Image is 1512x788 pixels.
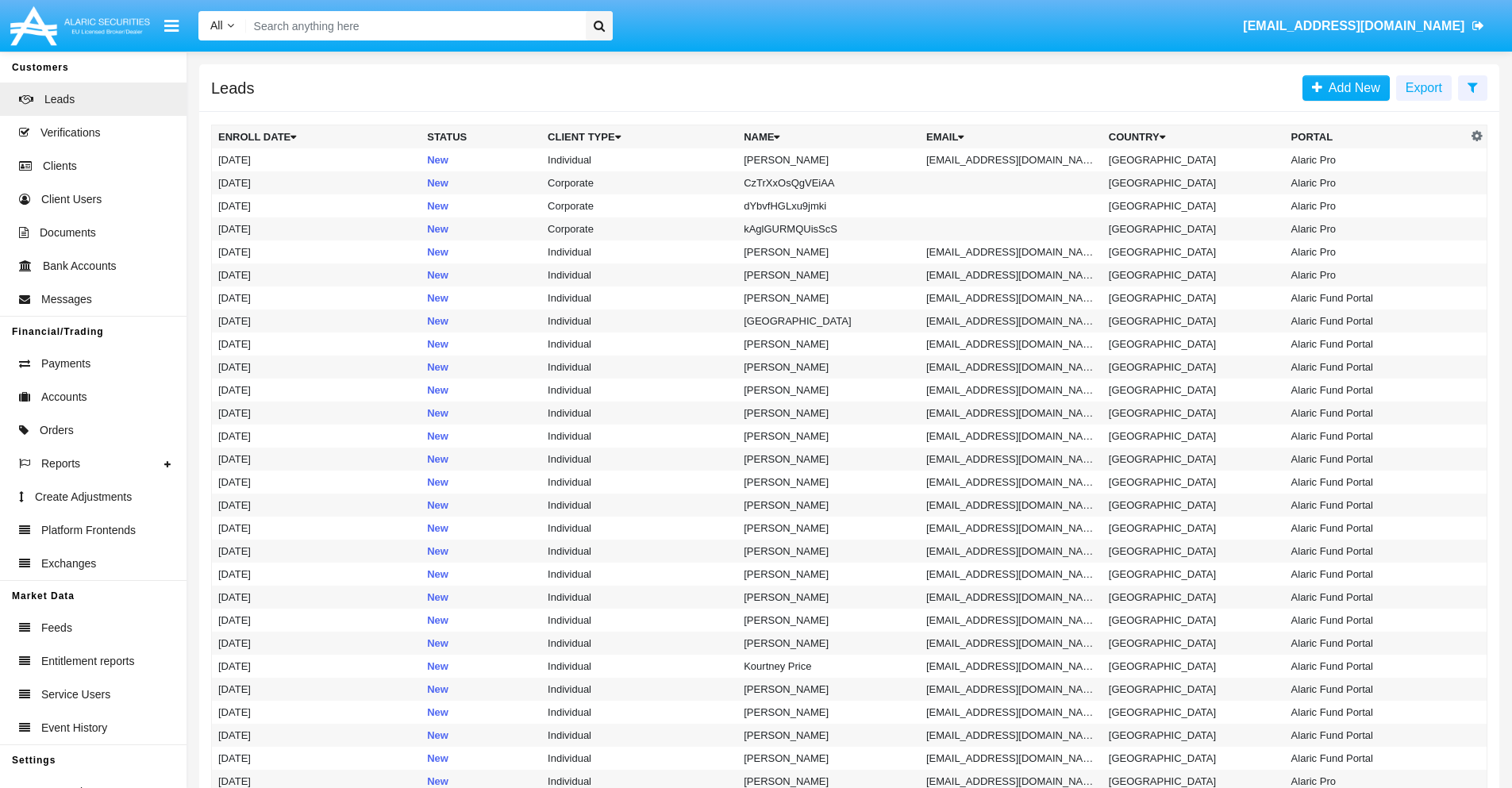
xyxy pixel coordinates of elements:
[212,125,421,149] th: Enroll Date
[737,448,920,471] td: [PERSON_NAME]
[41,620,72,636] span: Feeds
[212,586,421,609] td: [DATE]
[212,332,421,356] td: [DATE]
[541,332,737,356] td: Individual
[541,148,737,171] td: Individual
[212,678,421,701] td: [DATE]
[737,240,920,263] td: [PERSON_NAME]
[212,724,421,747] td: [DATE]
[1285,286,1468,309] td: Alaric Fund Portal
[41,291,92,308] span: Messages
[1102,402,1285,425] td: [GEOGRAPHIC_DATA]
[920,586,1102,609] td: [EMAIL_ADDRESS][DOMAIN_NAME]
[541,171,737,194] td: Corporate
[8,2,152,49] img: Logo image
[1102,240,1285,263] td: [GEOGRAPHIC_DATA]
[421,402,541,425] td: New
[212,171,421,194] td: [DATE]
[421,240,541,263] td: New
[920,263,1102,286] td: [EMAIL_ADDRESS][DOMAIN_NAME]
[541,471,737,494] td: Individual
[920,240,1102,263] td: [EMAIL_ADDRESS][DOMAIN_NAME]
[1102,609,1285,632] td: [GEOGRAPHIC_DATA]
[40,125,100,141] span: Verifications
[198,17,246,34] a: All
[920,148,1102,171] td: [EMAIL_ADDRESS][DOMAIN_NAME]
[737,217,920,240] td: kAglGURMQUisScS
[920,494,1102,517] td: [EMAIL_ADDRESS][DOMAIN_NAME]
[212,240,421,263] td: [DATE]
[1102,194,1285,217] td: [GEOGRAPHIC_DATA]
[541,655,737,678] td: Individual
[541,309,737,332] td: Individual
[421,286,541,309] td: New
[421,448,541,471] td: New
[1285,540,1468,563] td: Alaric Fund Portal
[41,191,102,208] span: Client Users
[920,356,1102,379] td: [EMAIL_ADDRESS][DOMAIN_NAME]
[212,494,421,517] td: [DATE]
[737,402,920,425] td: [PERSON_NAME]
[920,609,1102,632] td: [EMAIL_ADDRESS][DOMAIN_NAME]
[541,494,737,517] td: Individual
[1285,356,1468,379] td: Alaric Fund Portal
[1102,448,1285,471] td: [GEOGRAPHIC_DATA]
[1102,217,1285,240] td: [GEOGRAPHIC_DATA]
[421,356,541,379] td: New
[737,517,920,540] td: [PERSON_NAME]
[421,724,541,747] td: New
[40,422,74,439] span: Orders
[541,217,737,240] td: Corporate
[421,217,541,240] td: New
[1102,286,1285,309] td: [GEOGRAPHIC_DATA]
[421,517,541,540] td: New
[737,724,920,747] td: [PERSON_NAME]
[1285,194,1468,217] td: Alaric Pro
[920,448,1102,471] td: [EMAIL_ADDRESS][DOMAIN_NAME]
[1285,263,1468,286] td: Alaric Pro
[541,356,737,379] td: Individual
[920,125,1102,149] th: Email
[737,540,920,563] td: [PERSON_NAME]
[737,379,920,402] td: [PERSON_NAME]
[920,402,1102,425] td: [EMAIL_ADDRESS][DOMAIN_NAME]
[212,425,421,448] td: [DATE]
[1102,586,1285,609] td: [GEOGRAPHIC_DATA]
[1102,540,1285,563] td: [GEOGRAPHIC_DATA]
[1102,494,1285,517] td: [GEOGRAPHIC_DATA]
[1102,747,1285,770] td: [GEOGRAPHIC_DATA]
[212,356,421,379] td: [DATE]
[43,258,117,275] span: Bank Accounts
[1102,309,1285,332] td: [GEOGRAPHIC_DATA]
[421,540,541,563] td: New
[212,148,421,171] td: [DATE]
[211,82,255,94] h5: Leads
[737,171,920,194] td: CzTrXxOsQgVEiAA
[210,19,223,32] span: All
[41,456,80,472] span: Reports
[1285,632,1468,655] td: Alaric Fund Portal
[541,609,737,632] td: Individual
[541,747,737,770] td: Individual
[421,632,541,655] td: New
[1285,125,1468,149] th: Portal
[1285,517,1468,540] td: Alaric Fund Portal
[920,655,1102,678] td: [EMAIL_ADDRESS][DOMAIN_NAME]
[737,309,920,332] td: [GEOGRAPHIC_DATA]
[1102,356,1285,379] td: [GEOGRAPHIC_DATA]
[1102,171,1285,194] td: [GEOGRAPHIC_DATA]
[541,678,737,701] td: Individual
[1102,425,1285,448] td: [GEOGRAPHIC_DATA]
[541,286,737,309] td: Individual
[737,563,920,586] td: [PERSON_NAME]
[920,747,1102,770] td: [EMAIL_ADDRESS][DOMAIN_NAME]
[41,356,90,372] span: Payments
[421,678,541,701] td: New
[1406,81,1442,94] span: Export
[1243,19,1464,33] span: [EMAIL_ADDRESS][DOMAIN_NAME]
[541,563,737,586] td: Individual
[1285,448,1468,471] td: Alaric Fund Portal
[212,609,421,632] td: [DATE]
[541,402,737,425] td: Individual
[737,425,920,448] td: [PERSON_NAME]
